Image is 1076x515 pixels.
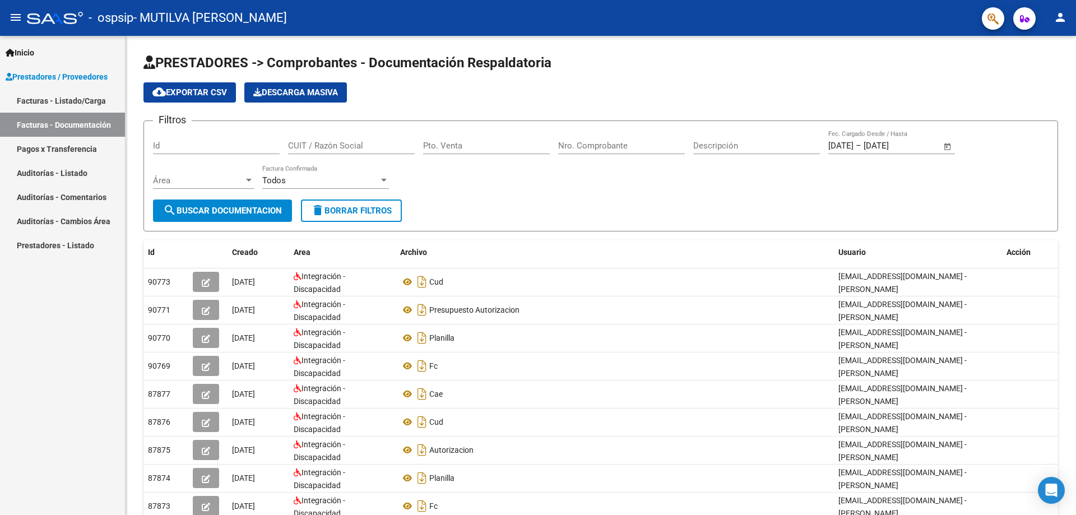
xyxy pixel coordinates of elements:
span: Área [153,175,244,185]
span: Prestadores / Proveedores [6,71,108,83]
i: Descargar documento [415,357,429,375]
span: Usuario [838,248,866,257]
span: 90771 [148,305,170,314]
span: Integración - Discapacidad [294,384,345,406]
datatable-header-cell: Acción [1002,240,1058,265]
span: [EMAIL_ADDRESS][DOMAIN_NAME] - [PERSON_NAME] [838,412,967,434]
datatable-header-cell: Id [143,240,188,265]
span: Inicio [6,47,34,59]
i: Descargar documento [415,441,429,459]
button: Buscar Documentacion [153,199,292,222]
span: [EMAIL_ADDRESS][DOMAIN_NAME] - [PERSON_NAME] [838,300,967,322]
span: Id [148,248,155,257]
span: [DATE] [232,305,255,314]
span: Archivo [400,248,427,257]
i: Descargar documento [415,497,429,515]
span: [EMAIL_ADDRESS][DOMAIN_NAME] - [PERSON_NAME] [838,272,967,294]
span: Integración - Discapacidad [294,328,345,350]
span: Integración - Discapacidad [294,440,345,462]
i: Descargar documento [415,413,429,431]
span: Area [294,248,310,257]
mat-icon: cloud_download [152,85,166,99]
span: 87875 [148,446,170,454]
span: Integración - Discapacidad [294,272,345,294]
span: [DATE] [232,389,255,398]
span: Borrar Filtros [311,206,392,216]
span: 87876 [148,417,170,426]
span: 87874 [148,474,170,482]
div: Open Intercom Messenger [1038,477,1065,504]
mat-icon: menu [9,11,22,24]
i: Descargar documento [415,469,429,487]
span: 87873 [148,502,170,511]
datatable-header-cell: Usuario [834,240,1002,265]
span: [DATE] [232,277,255,286]
i: Descargar documento [415,273,429,291]
span: [DATE] [232,417,255,426]
span: [DATE] [232,446,255,454]
span: Creado [232,248,258,257]
span: [DATE] [232,474,255,482]
mat-icon: search [163,203,177,217]
span: - ospsip [89,6,133,30]
span: [DATE] [232,361,255,370]
button: Open calendar [941,140,954,153]
datatable-header-cell: Area [289,240,396,265]
input: Fecha fin [864,141,918,151]
span: Integración - Discapacidad [294,300,345,322]
span: [DATE] [232,333,255,342]
button: Borrar Filtros [301,199,402,222]
span: - MUTILVA [PERSON_NAME] [133,6,287,30]
input: Fecha inicio [828,141,854,151]
mat-icon: person [1054,11,1067,24]
span: [EMAIL_ADDRESS][DOMAIN_NAME] - [PERSON_NAME] [838,328,967,350]
datatable-header-cell: Creado [228,240,289,265]
span: Acción [1007,248,1031,257]
span: [DATE] [232,502,255,511]
span: Planilla [429,474,454,482]
h3: Filtros [153,112,192,128]
span: Cae [429,389,443,398]
span: Buscar Documentacion [163,206,282,216]
i: Descargar documento [415,385,429,403]
button: Exportar CSV [143,82,236,103]
span: Todos [262,175,286,185]
span: Cud [429,277,443,286]
span: 90769 [148,361,170,370]
span: Integración - Discapacidad [294,356,345,378]
span: Planilla [429,333,454,342]
span: Cud [429,417,443,426]
span: Autorizacion [429,446,474,454]
span: 87877 [148,389,170,398]
span: Presupuesto Autorizacion [429,305,520,314]
span: [EMAIL_ADDRESS][DOMAIN_NAME] - [PERSON_NAME] [838,384,967,406]
button: Descarga Masiva [244,82,347,103]
span: 90770 [148,333,170,342]
span: – [856,141,861,151]
span: Exportar CSV [152,87,227,98]
span: [EMAIL_ADDRESS][DOMAIN_NAME] - [PERSON_NAME] [838,440,967,462]
span: Integración - Discapacidad [294,468,345,490]
span: [EMAIL_ADDRESS][DOMAIN_NAME] - [PERSON_NAME] [838,468,967,490]
span: PRESTADORES -> Comprobantes - Documentación Respaldatoria [143,55,551,71]
span: Descarga Masiva [253,87,338,98]
i: Descargar documento [415,329,429,347]
mat-icon: delete [311,203,324,217]
span: Fc [429,502,438,511]
span: 90773 [148,277,170,286]
i: Descargar documento [415,301,429,319]
span: [EMAIL_ADDRESS][DOMAIN_NAME] - [PERSON_NAME] [838,356,967,378]
datatable-header-cell: Archivo [396,240,834,265]
span: Integración - Discapacidad [294,412,345,434]
app-download-masive: Descarga masiva de comprobantes (adjuntos) [244,82,347,103]
span: Fc [429,361,438,370]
